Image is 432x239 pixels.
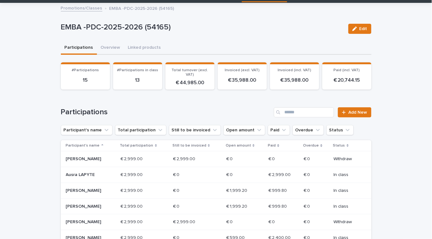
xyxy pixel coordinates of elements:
p: Still to be invoiced [172,142,206,149]
p: € 20,744.15 [326,77,368,83]
tr: [PERSON_NAME]€ 2,999.00€ 2,999.00 € 2,999.00€ 2,999.00 € 0€ 0 € 0€ 0 € 0€ 0 Withdraw [61,214,371,230]
p: Total participation [120,142,153,149]
tr: [PERSON_NAME]€ 2,999.00€ 2,999.00 € 0€ 0 € 1,999.20€ 1,999.20 € 999.80€ 999.80 € 0€ 0 In class [61,198,371,214]
p: 13 [117,77,158,83]
p: € 0 [173,203,181,209]
button: Linked products [124,41,165,55]
button: Edit [348,24,371,34]
button: Open amount [223,125,265,135]
p: € 2,999.00 [173,155,197,162]
p: € 0 [304,203,311,209]
p: In class [334,204,361,209]
p: € 0 [226,171,234,178]
p: € 1,999.20 [226,203,248,209]
p: € 0 [304,218,311,225]
span: Total turnover (excl. VAT) [172,68,208,77]
input: Search [274,107,334,117]
button: Overdue [293,125,324,135]
p: [PERSON_NAME] [66,188,111,193]
tr: [PERSON_NAME]€ 2,999.00€ 2,999.00 € 2,999.00€ 2,999.00 € 0€ 0 € 0€ 0 € 0€ 0 Withdraw [61,151,371,167]
button: Participant's name [61,125,113,135]
p: [PERSON_NAME] [66,156,111,162]
p: EMBA -PDC-2025-2026 (54165) [61,23,343,32]
p: € 0 [268,218,276,225]
span: Edit [359,27,367,31]
p: € 35,988.00 [274,77,315,83]
span: Add New [349,110,367,115]
p: Participant's name [66,142,100,149]
tr: Ausra LAPYTE€ 2,999.00€ 2,999.00 € 0€ 0 € 0€ 0 € 2,999.00€ 2,999.00 € 0€ 0 In class [61,167,371,183]
p: € 35,988.00 [222,77,263,83]
p: € 2,999.00 [121,155,144,162]
tr: [PERSON_NAME]€ 2,999.00€ 2,999.00 € 0€ 0 € 1,999.20€ 1,999.20 € 999.80€ 999.80 € 0€ 0 In class [61,183,371,198]
p: 15 [65,77,106,83]
p: € 0 [173,171,181,178]
p: € 0 [268,155,276,162]
p: Open amount [226,142,251,149]
a: Promotions/Classes [61,4,102,11]
button: Total participation [115,125,166,135]
button: Status [326,125,354,135]
p: € 999.80 [268,203,288,209]
p: Paid [268,142,276,149]
p: € 2,999.00 [268,171,292,178]
p: € 0 [226,218,234,225]
p: € 1,999.20 [226,187,248,193]
p: [PERSON_NAME] [66,219,111,225]
p: Overdue [303,142,319,149]
p: € 2,999.00 [121,218,144,225]
p: € 0 [304,187,311,193]
h1: Participations [61,108,272,117]
button: Participations [61,41,97,55]
p: € 0 [173,187,181,193]
p: In class [334,172,361,178]
p: € 0 [226,155,234,162]
p: EMBA -PDC-2025-2026 (54165) [109,4,174,11]
button: Still to be invoiced [169,125,221,135]
p: Withdraw [334,156,361,162]
button: Overview [97,41,124,55]
p: Status [333,142,345,149]
p: € 44,985.00 [169,80,211,86]
button: Paid [268,125,290,135]
span: Invoiced (excl. VAT) [225,68,260,72]
span: #Participations in class [117,68,158,72]
p: Withdraw [334,219,361,225]
span: Paid (incl. VAT) [334,68,360,72]
a: Add New [338,107,371,117]
p: [PERSON_NAME] [66,204,111,209]
p: € 2,999.00 [121,203,144,209]
p: € 999.80 [268,187,288,193]
p: € 2,999.00 [121,171,144,178]
span: Invoiced (incl. VAT) [278,68,311,72]
p: € 2,999.00 [121,187,144,193]
span: #Participations [72,68,99,72]
p: € 0 [304,155,311,162]
p: Ausra LAPYTE [66,172,111,178]
p: In class [334,188,361,193]
p: € 0 [304,171,311,178]
p: € 2,999.00 [173,218,197,225]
